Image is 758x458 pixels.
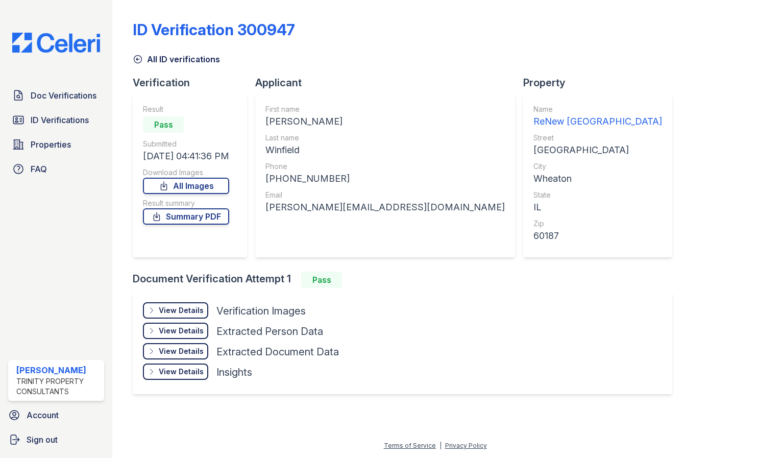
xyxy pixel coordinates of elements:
[159,305,204,316] div: View Details
[143,208,229,225] a: Summary PDF
[4,405,108,425] a: Account
[8,134,104,155] a: Properties
[445,442,487,449] a: Privacy Policy
[265,114,505,129] div: [PERSON_NAME]
[216,365,252,379] div: Insights
[216,324,323,339] div: Extracted Person Data
[439,442,442,449] div: |
[143,139,229,149] div: Submitted
[31,89,96,102] span: Doc Verifications
[265,133,505,143] div: Last name
[265,104,505,114] div: First name
[133,272,680,288] div: Document Verification Attempt 1
[216,345,339,359] div: Extracted Document Data
[265,200,505,214] div: [PERSON_NAME][EMAIL_ADDRESS][DOMAIN_NAME]
[4,33,108,53] img: CE_Logo_Blue-a8612792a0a2168367f1c8372b55b34899dd931a85d93a1a3d3e32e68fde9ad4.png
[265,190,505,200] div: Email
[533,104,662,114] div: Name
[265,143,505,157] div: Winfield
[8,110,104,130] a: ID Verifications
[301,272,342,288] div: Pass
[31,163,47,175] span: FAQ
[8,85,104,106] a: Doc Verifications
[255,76,523,90] div: Applicant
[133,76,255,90] div: Verification
[143,149,229,163] div: [DATE] 04:41:36 PM
[265,161,505,172] div: Phone
[265,172,505,186] div: [PHONE_NUMBER]
[384,442,436,449] a: Terms of Service
[16,364,100,376] div: [PERSON_NAME]
[133,53,220,65] a: All ID verifications
[159,367,204,377] div: View Details
[4,429,108,450] a: Sign out
[533,104,662,129] a: Name ReNew [GEOGRAPHIC_DATA]
[133,20,295,39] div: ID Verification 300947
[143,198,229,208] div: Result summary
[27,409,59,421] span: Account
[533,114,662,129] div: ReNew [GEOGRAPHIC_DATA]
[533,219,662,229] div: Zip
[533,161,662,172] div: City
[8,159,104,179] a: FAQ
[533,143,662,157] div: [GEOGRAPHIC_DATA]
[533,200,662,214] div: IL
[533,172,662,186] div: Wheaton
[533,133,662,143] div: Street
[159,326,204,336] div: View Details
[523,76,680,90] div: Property
[533,190,662,200] div: State
[143,167,229,178] div: Download Images
[143,116,184,133] div: Pass
[159,346,204,356] div: View Details
[16,376,100,397] div: Trinity Property Consultants
[533,229,662,243] div: 60187
[31,114,89,126] span: ID Verifications
[143,178,229,194] a: All Images
[27,433,58,446] span: Sign out
[143,104,229,114] div: Result
[31,138,71,151] span: Properties
[216,304,306,318] div: Verification Images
